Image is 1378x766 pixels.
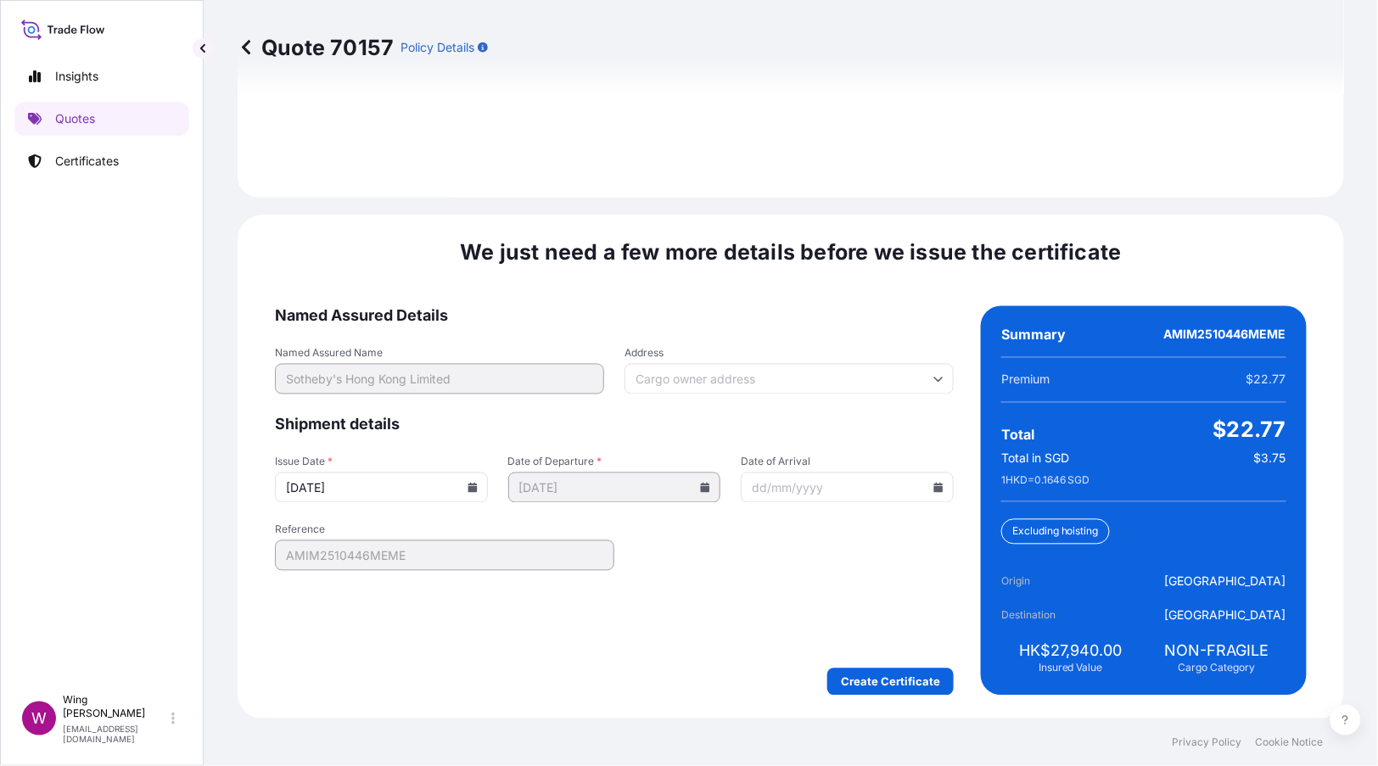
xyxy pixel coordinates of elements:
[1254,450,1286,467] span: $3.75
[1001,327,1066,344] span: Summary
[1165,641,1269,662] span: NON-FRAGILE
[1001,519,1110,545] div: Excluding hoisting
[827,668,954,696] button: Create Certificate
[63,724,168,744] p: [EMAIL_ADDRESS][DOMAIN_NAME]
[1256,735,1324,749] a: Cookie Notice
[238,34,394,61] p: Quote 70157
[1179,662,1256,675] span: Cargo Category
[1039,662,1103,675] span: Insured Value
[55,110,95,127] p: Quotes
[508,456,721,469] span: Date of Departure
[1173,735,1242,749] a: Privacy Policy
[1213,417,1286,444] span: $22.77
[1001,450,1069,467] span: Total in SGD
[275,523,614,537] span: Reference
[275,415,954,435] span: Shipment details
[1001,372,1050,389] span: Premium
[741,472,954,503] input: dd/mm/yyyy
[1001,474,1090,488] span: 1 HKD = 0.1646 SGD
[1001,573,1096,590] span: Origin
[741,456,954,469] span: Date of Arrival
[1246,372,1286,389] span: $22.77
[14,102,189,136] a: Quotes
[31,710,47,727] span: W
[508,472,721,503] input: dd/mm/yyyy
[1001,607,1096,624] span: Destination
[1165,573,1286,590] span: [GEOGRAPHIC_DATA]
[14,144,189,178] a: Certificates
[63,693,168,720] p: Wing [PERSON_NAME]
[275,540,614,571] input: Your internal reference
[841,674,940,691] p: Create Certificate
[625,364,954,394] input: Cargo owner address
[14,59,189,93] a: Insights
[401,39,474,56] p: Policy Details
[275,347,604,361] span: Named Assured Name
[1164,327,1286,344] span: AMIM2510446MEME
[275,306,954,327] span: Named Assured Details
[1019,641,1123,662] span: HK$27,940.00
[275,456,488,469] span: Issue Date
[275,472,488,503] input: dd/mm/yyyy
[55,68,98,85] p: Insights
[1165,607,1286,624] span: [GEOGRAPHIC_DATA]
[460,238,1122,266] span: We just need a few more details before we issue the certificate
[625,347,954,361] span: Address
[55,153,119,170] p: Certificates
[1001,427,1034,444] span: Total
